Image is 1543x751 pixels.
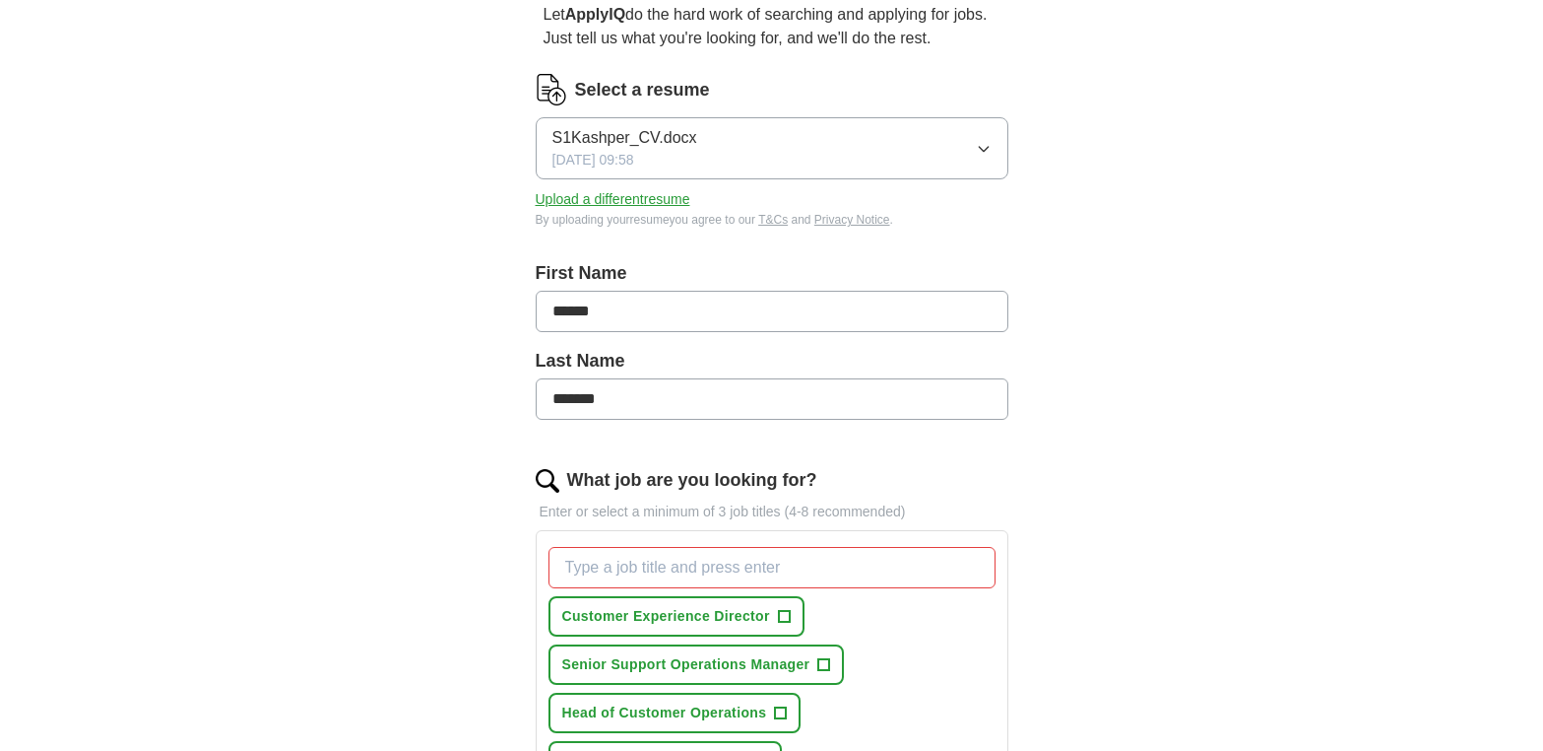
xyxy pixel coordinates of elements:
[814,213,890,227] a: Privacy Notice
[562,703,767,723] span: Head of Customer Operations
[536,117,1008,179] button: S1Kashper_CV.docx[DATE] 09:58
[548,693,802,733] button: Head of Customer Operations
[548,547,996,588] input: Type a job title and press enter
[536,348,1008,375] label: Last Name
[567,467,817,494] label: What job are you looking for?
[536,74,567,105] img: CV Icon
[758,213,788,227] a: T&Cs
[536,502,1008,522] p: Enter or select a minimum of 3 job titles (4-8 recommended)
[536,189,690,210] button: Upload a differentresume
[575,77,710,103] label: Select a resume
[536,211,1008,229] div: By uploading your resume you agree to our and .
[552,150,634,171] span: [DATE] 09:58
[565,6,625,23] strong: ApplyIQ
[548,645,845,685] button: Senior Support Operations Manager
[562,654,810,675] span: Senior Support Operations Manager
[562,606,770,627] span: Customer Experience Director
[552,126,697,150] span: S1Kashper_CV.docx
[536,469,559,493] img: search.png
[536,260,1008,287] label: First Name
[548,596,804,637] button: Customer Experience Director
